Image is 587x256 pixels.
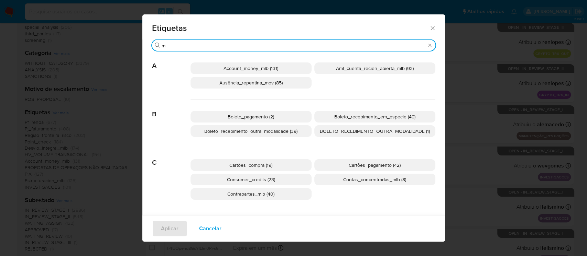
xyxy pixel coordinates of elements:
[228,113,274,120] span: Boleto_pagamento (2)
[224,65,278,72] span: Account_money_mlb (131)
[343,176,406,183] span: Contas_concentradas_mlb (8)
[152,211,191,230] span: D
[191,111,312,123] div: Boleto_pagamento (2)
[314,111,435,123] div: Boleto_recebimento_em_especie (49)
[152,24,430,32] span: Etiquetas
[314,125,435,137] div: BOLETO_RECEBIMENTO_OUTRA_MODALIDADE (1)
[191,159,312,171] div: Cartões_compra (19)
[227,176,275,183] span: Consumer_credits (23)
[191,174,312,185] div: Consumer_credits (23)
[336,65,414,72] span: Aml_cuenta_recien_abierta_mlb (93)
[199,221,221,236] span: Cancelar
[314,62,435,74] div: Aml_cuenta_recien_abierta_mlb (93)
[427,43,433,48] button: Borrar
[320,128,430,135] span: BOLETO_RECEBIMENTO_OUTRA_MODALIDADE (1)
[314,159,435,171] div: Cartões_pagamento (42)
[219,79,283,86] span: Ausência_repentina_mov (85)
[204,128,297,135] span: Boleto_recebimento_outra_modalidade (39)
[191,62,312,74] div: Account_money_mlb (131)
[152,51,191,70] span: A
[334,113,415,120] span: Boleto_recebimento_em_especie (49)
[155,43,160,48] button: Buscar
[190,220,230,237] button: Cancelar
[191,125,312,137] div: Boleto_recebimento_outra_modalidade (39)
[191,77,312,89] div: Ausência_repentina_mov (85)
[229,162,272,168] span: Cartões_compra (19)
[227,190,274,197] span: Contrapartes_mlb (40)
[429,25,435,31] button: Fechar
[152,100,191,118] span: B
[152,148,191,167] span: C
[191,188,312,200] div: Contrapartes_mlb (40)
[314,174,435,185] div: Contas_concentradas_mlb (8)
[162,43,426,49] input: Filtro de pesquisa
[349,162,401,168] span: Cartões_pagamento (42)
